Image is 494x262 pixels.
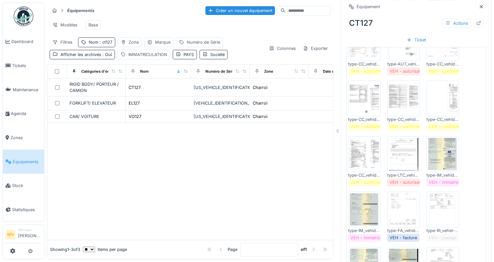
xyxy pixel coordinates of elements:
div: Charroi [253,113,267,120]
div: Filtres [50,37,75,47]
img: 797l7d1en7u3ma9js5oxkvnv58ue [350,138,379,170]
a: Dashboard [3,30,44,54]
a: Équipements [3,150,44,174]
img: hw8nzkerimfa2rn3g0z6ypd6s0pc [428,193,457,226]
span: Tickets [12,63,41,69]
div: type-CC_vehid-CT127_rmref-15167_label-78_date-20171026214746.jpg [426,61,459,67]
div: VO127 [129,113,141,120]
div: [VEHICLE_IDENTIFICATION_NUMBER] [194,100,247,106]
div: Page [228,246,237,253]
div: Zone [264,69,273,74]
div: Actions [442,19,471,28]
div: Numéro de Série [205,69,235,74]
div: type-RI_vehid-CT127_rmref-15166_label-127_date-20170215150855.jpg [426,227,459,234]
div: Équipement [357,4,380,10]
div: Afficher les archivés [60,51,112,58]
img: 8gtk8h6ez0ris55g9pfclx7ffyht [389,82,418,115]
div: Catégories d'équipement [81,69,127,74]
div: Modèles [50,20,80,30]
div: VEH - conformité [350,124,385,130]
span: : ct127 [98,40,112,45]
div: Société [210,51,225,58]
div: Colonnes [266,44,299,53]
span: : Oui [101,52,112,57]
strong: Équipements [65,7,97,14]
a: MV Manager[PERSON_NAME] [6,227,41,243]
div: VEH - pesage [429,235,456,241]
div: Base [88,22,98,28]
div: [US_VEHICLE_IDENTIFICATION_NUMBER] [194,113,247,120]
div: Nom [89,39,112,45]
div: VEH - conformité [429,124,464,130]
div: Charroi [253,100,267,106]
span: Équipements [13,159,41,165]
div: Nom [140,69,149,74]
div: VEH - conformité [429,68,464,74]
a: Tickets [3,54,44,78]
div: Charroi [253,84,267,91]
a: Statistiques [3,198,44,222]
div: IMMATRICULATION [128,51,167,58]
div: VEH - immatriculation/radiation [429,179,491,185]
div: VEH - conformité [390,124,424,130]
a: Stock [3,174,44,198]
img: sf2uxuopc7b3coplz8fdsz8w673d [428,82,457,115]
div: VEH - autorisation [390,68,426,74]
div: type-LTC_vehid-CT127_rmref-16418_label-77_date-20170914215950.jpg [387,172,420,178]
div: VEH - autorisation [390,179,426,185]
div: Manager [18,227,41,232]
div: type-CC_vehid-CT127_rmref-15168_label-78_date-20200817115735.jpg [348,61,381,67]
a: Zones [3,126,44,150]
div: type-IM_vehid-CT127_rmref-16008_label-73_date-20170531093959.jpg [426,172,459,178]
div: [US_VEHICLE_IDENTIFICATION_NUMBER] [194,84,247,91]
div: Zone [129,39,139,45]
span: Stock [12,182,41,189]
div: VEH - conformité [350,179,385,185]
div: type-AUT_vehid-CT127_rmref-19921_label-77_date-20190226153248.jpg [387,61,420,67]
div: items per page [83,246,127,253]
div: type-CC_vehid-CT127_rmref-15169_label-78_date-20171018173036.jpg [348,116,381,123]
div: VEH - conformité [350,68,385,74]
div: type-CC_vehid-CT127_rmref-15919_label-78_date-20171018173005.jpg [426,116,459,123]
img: oayk03096hszbqtzxtymw4p881yl [350,82,379,115]
div: RIGID BODY/ PORTEUR / CAMION [70,81,123,94]
img: akxpivrazfhwf2y6vwkiz6srffnr [428,138,457,170]
div: FORKLIFT/ ELEVATEUR [70,100,123,106]
img: fc5sqek96ik9v8k2rlqa7vq9pwnr [389,193,418,226]
div: type-IM_vehid-CT127_rmref-16007_label-73_date-20170531093929.jpg [348,227,381,234]
div: VEH - facture [390,235,417,241]
div: CT127 [129,84,141,91]
div: PAYS [183,51,194,58]
span: Zones [10,135,41,141]
div: Numéro de Série [187,39,220,45]
img: 4h4oewu2vsr9dcg3g59a850avv65 [350,193,379,226]
div: Ticket [404,36,429,44]
li: [PERSON_NAME] [18,227,41,241]
div: Date d'expiration [323,69,353,74]
span: Maintenance [13,87,41,93]
strong: of 1 [301,246,307,253]
span: Statistiques [12,207,41,213]
div: CT127 [346,15,486,32]
div: type-CC_vehid-CT127_rmref-15920_label-78_date-20171018172950.jpg [348,172,381,178]
img: hu5dywtmx6s4ncq6uyjh5nvrsh8w [389,138,418,170]
img: Badge_color-CXgf-gQk.svg [14,7,33,26]
a: Agenda [3,102,44,126]
span: Agenda [11,110,41,117]
div: type-FA_vehid-CT127_rmref-15330_label-83_date-20170306171644.jpg [387,227,420,234]
div: Showing 1 - 3 of 3 [50,246,80,253]
div: VEH - immatriculation/radiation [350,235,413,241]
span: Dashboard [11,38,41,45]
div: Créer un nouvel équipement [205,6,275,15]
li: MV [6,230,15,240]
div: EL127 [129,100,140,106]
div: CAR/ VOITURE [70,113,123,120]
div: type-CC_vehid-CT127_rmref-15170_label-78_date-20171018173019.jpg [387,116,420,123]
div: Marque [155,39,170,45]
div: Exporter [300,44,331,53]
a: Maintenance [3,78,44,102]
